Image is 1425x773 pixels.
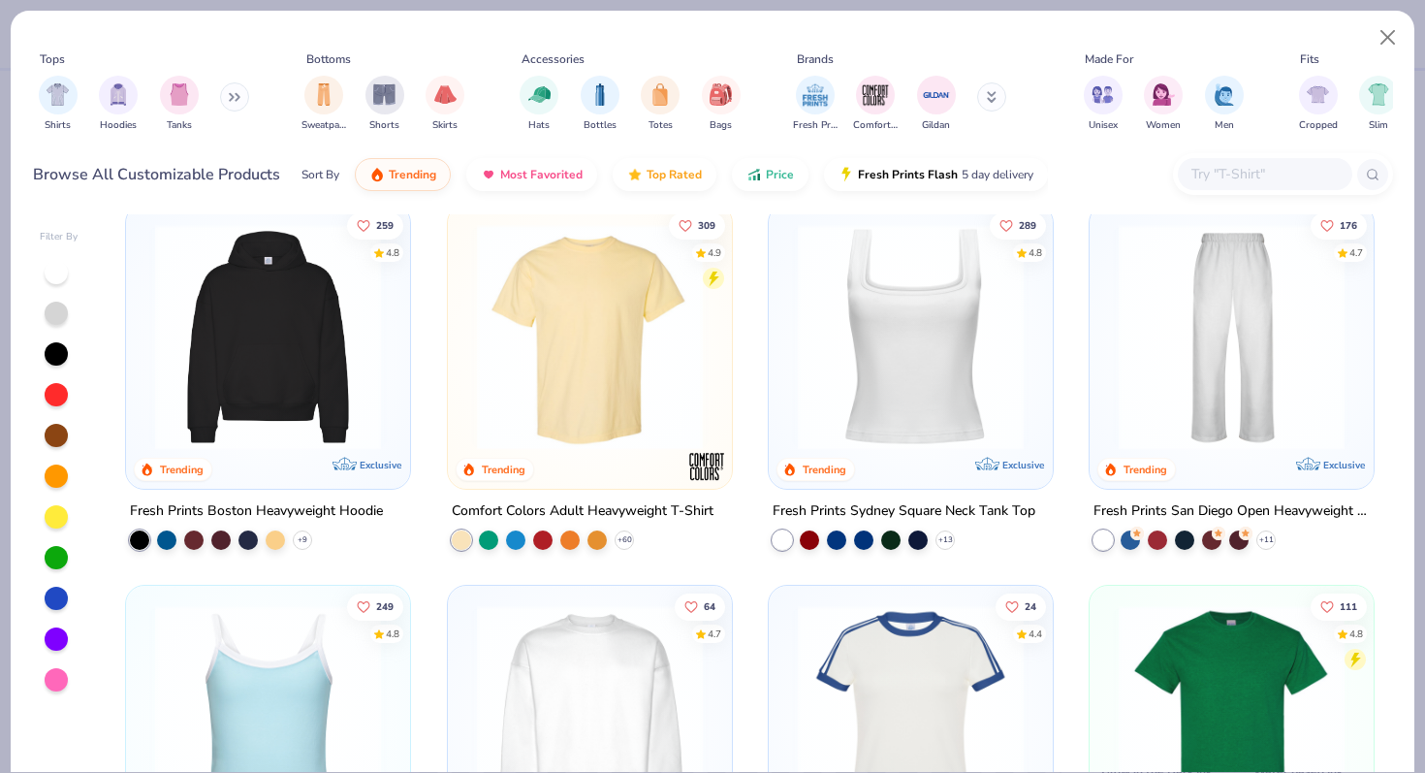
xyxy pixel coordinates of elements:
[40,50,65,68] div: Tops
[528,83,551,106] img: Hats Image
[426,76,464,133] div: filter for Skirts
[169,83,190,106] img: Tanks Image
[649,118,673,133] span: Totes
[793,76,838,133] button: filter button
[301,118,346,133] span: Sweatpants
[641,76,680,133] div: filter for Totes
[347,593,403,620] button: Like
[389,167,436,182] span: Trending
[1368,83,1389,106] img: Slim Image
[797,50,834,68] div: Brands
[1109,224,1354,450] img: df5250ff-6f61-4206-a12c-24931b20f13c
[793,76,838,133] div: filter for Fresh Prints
[793,118,838,133] span: Fresh Prints
[466,158,597,191] button: Most Favorited
[710,118,732,133] span: Bags
[1299,76,1338,133] div: filter for Cropped
[301,166,339,183] div: Sort By
[853,76,898,133] div: filter for Comfort Colors
[1311,593,1367,620] button: Like
[710,83,731,106] img: Bags Image
[365,76,404,133] div: filter for Shorts
[1033,224,1279,450] img: 63ed7c8a-03b3-4701-9f69-be4b1adc9c5f
[581,76,619,133] div: filter for Bottles
[674,593,724,620] button: Like
[703,601,714,611] span: 64
[369,118,399,133] span: Shorts
[853,118,898,133] span: Comfort Colors
[861,81,890,110] img: Comfort Colors Image
[1370,19,1407,56] button: Close
[376,601,394,611] span: 249
[1369,118,1388,133] span: Slim
[617,534,631,546] span: + 60
[697,221,714,231] span: 309
[858,167,958,182] span: Fresh Prints Flash
[707,627,720,641] div: 4.7
[1153,83,1175,106] img: Women Image
[1340,221,1357,231] span: 176
[365,76,404,133] button: filter button
[788,224,1033,450] img: 94a2aa95-cd2b-4983-969b-ecd512716e9a
[100,118,137,133] span: Hoodies
[298,534,307,546] span: + 9
[1093,499,1370,524] div: Fresh Prints San Diego Open Heavyweight Sweatpants
[1205,76,1244,133] button: filter button
[467,224,712,450] img: 029b8af0-80e6-406f-9fdc-fdf898547912
[361,459,402,471] span: Exclusive
[355,158,451,191] button: Trending
[1299,76,1338,133] button: filter button
[40,230,79,244] div: Filter By
[386,627,399,641] div: 4.8
[1340,601,1357,611] span: 111
[996,593,1046,620] button: Like
[773,499,1035,524] div: Fresh Prints Sydney Square Neck Tank Top
[917,76,956,133] div: filter for Gildan
[702,76,741,133] div: filter for Bags
[581,76,619,133] button: filter button
[481,167,496,182] img: most_fav.gif
[1349,246,1363,261] div: 4.7
[766,167,794,182] span: Price
[520,76,558,133] div: filter for Hats
[1205,76,1244,133] div: filter for Men
[313,83,334,106] img: Sweatpants Image
[1359,76,1398,133] button: filter button
[432,118,458,133] span: Skirts
[522,50,585,68] div: Accessories
[1029,246,1042,261] div: 4.8
[712,224,958,450] img: e55d29c3-c55d-459c-bfd9-9b1c499ab3c6
[668,212,724,240] button: Like
[1084,76,1123,133] button: filter button
[306,50,351,68] div: Bottoms
[145,224,391,450] img: 91acfc32-fd48-4d6b-bdad-a4c1a30ac3fc
[1029,627,1042,641] div: 4.4
[1025,601,1036,611] span: 24
[1089,118,1118,133] span: Unisex
[33,163,280,186] div: Browse All Customizable Products
[99,76,138,133] div: filter for Hoodies
[853,76,898,133] button: filter button
[528,118,550,133] span: Hats
[922,118,950,133] span: Gildan
[1144,76,1183,133] button: filter button
[99,76,138,133] button: filter button
[160,76,199,133] div: filter for Tanks
[839,167,854,182] img: flash.gif
[301,76,346,133] button: filter button
[1146,118,1181,133] span: Women
[917,76,956,133] button: filter button
[1144,76,1183,133] div: filter for Women
[1311,212,1367,240] button: Like
[962,164,1033,186] span: 5 day delivery
[1085,50,1133,68] div: Made For
[1300,50,1319,68] div: Fits
[702,76,741,133] button: filter button
[937,534,952,546] span: + 13
[452,499,713,524] div: Comfort Colors Adult Heavyweight T-Shirt
[707,246,720,261] div: 4.9
[39,76,78,133] div: filter for Shirts
[39,76,78,133] button: filter button
[649,83,671,106] img: Totes Image
[1259,534,1274,546] span: + 11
